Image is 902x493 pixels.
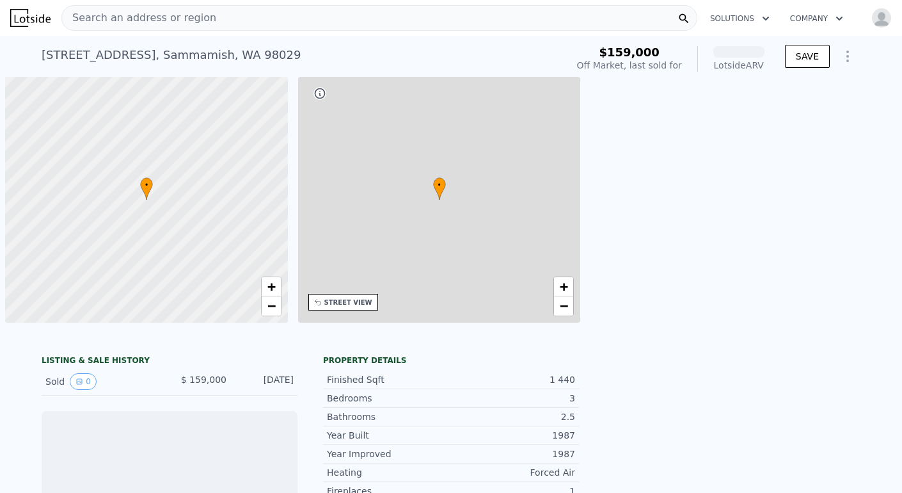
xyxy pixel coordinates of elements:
[140,177,153,200] div: •
[267,279,275,295] span: +
[262,296,281,316] a: Zoom out
[433,179,446,191] span: •
[323,355,579,366] div: Property details
[560,279,568,295] span: +
[451,410,575,423] div: 2.5
[181,375,226,385] span: $ 159,000
[835,44,860,69] button: Show Options
[554,277,573,296] a: Zoom in
[327,392,451,405] div: Bedrooms
[267,298,275,314] span: −
[327,448,451,460] div: Year Improved
[10,9,51,27] img: Lotside
[871,8,892,28] img: avatar
[554,296,573,316] a: Zoom out
[785,45,830,68] button: SAVE
[327,466,451,479] div: Heating
[327,410,451,423] div: Bathrooms
[70,373,97,390] button: View historical data
[451,392,575,405] div: 3
[45,373,159,390] div: Sold
[140,179,153,191] span: •
[42,46,301,64] div: [STREET_ADDRESS] , Sammamish , WA 98029
[560,298,568,314] span: −
[451,466,575,479] div: Forced Air
[62,10,216,26] span: Search an address or region
[599,45,660,59] span: $159,000
[324,298,372,307] div: STREET VIEW
[577,59,682,72] div: Off Market, last sold for
[451,429,575,442] div: 1987
[780,7,853,30] button: Company
[713,59,764,72] div: Lotside ARV
[42,355,297,368] div: LISTING & SALE HISTORY
[262,277,281,296] a: Zoom in
[327,429,451,442] div: Year Built
[451,448,575,460] div: 1987
[451,373,575,386] div: 1 440
[327,373,451,386] div: Finished Sqft
[700,7,780,30] button: Solutions
[237,373,294,390] div: [DATE]
[433,177,446,200] div: •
